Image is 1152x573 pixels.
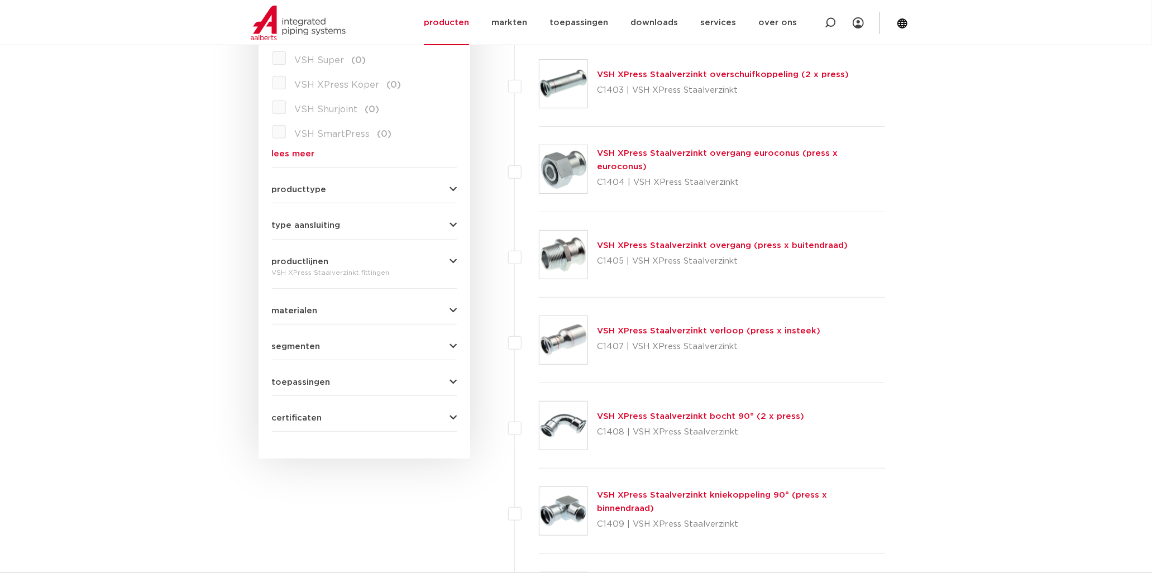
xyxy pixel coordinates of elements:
p: C1408 | VSH XPress Staalverzinkt [597,423,804,441]
p: C1403 | VSH XPress Staalverzinkt [597,82,849,99]
img: Thumbnail for VSH XPress Staalverzinkt bocht 90° (2 x press) [539,402,587,450]
a: VSH XPress Staalverzinkt overgang (press x buitendraad) [597,241,848,250]
div: VSH XPress Staalverzinkt fittingen [272,266,457,279]
span: (0) [365,105,380,114]
span: VSH Super [295,56,345,65]
span: type aansluiting [272,221,341,230]
span: (0) [377,130,392,139]
a: VSH XPress Staalverzinkt verloop (press x insteek) [597,327,820,335]
p: C1407 | VSH XPress Staalverzinkt [597,338,820,356]
a: VSH XPress Staalverzinkt overgang euroconus (press x euroconus) [597,149,838,171]
span: VSH SmartPress [295,130,370,139]
button: materialen [272,307,457,315]
button: type aansluiting [272,221,457,230]
span: VSH XPress Koper [295,80,380,89]
p: C1405 | VSH XPress Staalverzinkt [597,252,848,270]
p: C1409 | VSH XPress Staalverzinkt [597,515,886,533]
a: VSH XPress Staalverzinkt bocht 90° (2 x press) [597,412,804,421]
img: Thumbnail for VSH XPress Staalverzinkt overschuifkoppeling (2 x press) [539,60,587,108]
span: materialen [272,307,318,315]
span: certificaten [272,414,322,422]
span: VSH Shurjoint [295,105,358,114]
span: productlijnen [272,257,329,266]
a: VSH XPress Staalverzinkt kniekoppeling 90° (press x binnendraad) [597,491,827,513]
button: productlijnen [272,257,457,266]
img: Thumbnail for VSH XPress Staalverzinkt kniekoppeling 90° (press x binnendraad) [539,487,587,535]
a: VSH XPress Staalverzinkt overschuifkoppeling (2 x press) [597,70,849,79]
button: certificaten [272,414,457,422]
img: Thumbnail for VSH XPress Staalverzinkt overgang (press x buitendraad) [539,231,587,279]
span: (0) [387,80,401,89]
span: toepassingen [272,378,331,386]
img: Thumbnail for VSH XPress Staalverzinkt verloop (press x insteek) [539,316,587,364]
img: Thumbnail for VSH XPress Staalverzinkt overgang euroconus (press x euroconus) [539,145,587,193]
button: segmenten [272,342,457,351]
a: lees meer [272,150,457,158]
span: segmenten [272,342,321,351]
span: (0) [352,56,366,65]
button: toepassingen [272,378,457,386]
button: producttype [272,185,457,194]
span: producttype [272,185,327,194]
p: C1404 | VSH XPress Staalverzinkt [597,174,886,192]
